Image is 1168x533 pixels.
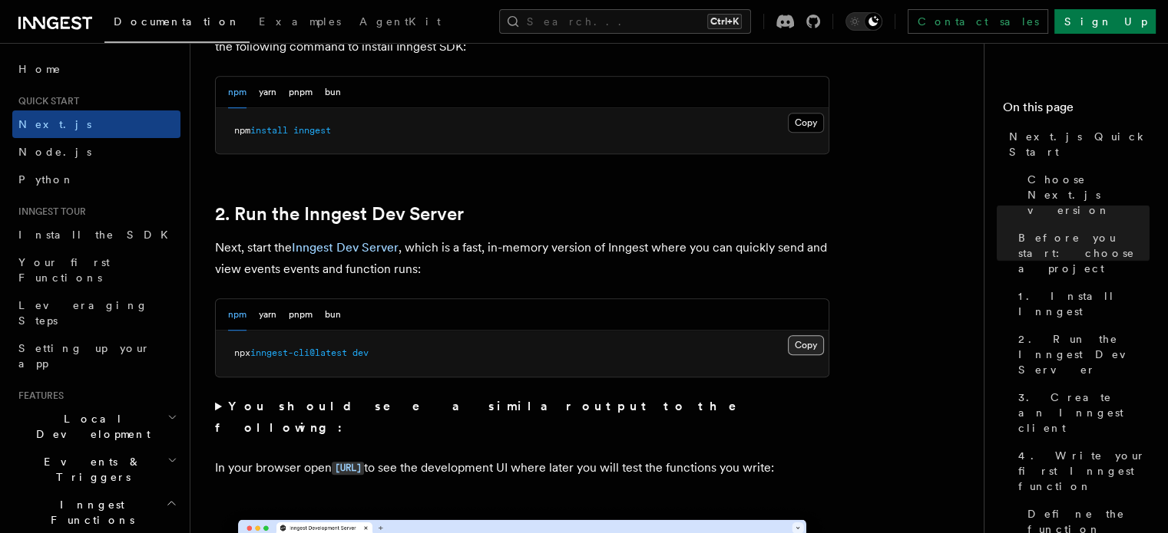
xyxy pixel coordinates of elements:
a: 2. Run the Inngest Dev Server [1012,325,1150,383]
button: pnpm [289,77,313,108]
a: Setting up your app [12,334,180,377]
a: Sign Up [1054,9,1156,34]
a: Next.js [12,110,180,138]
a: Your first Functions [12,248,180,291]
span: install [250,125,288,136]
span: npx [234,347,250,358]
a: Documentation [104,5,250,43]
span: 2. Run the Inngest Dev Server [1018,331,1150,377]
a: Inngest Dev Server [292,240,399,255]
span: Local Development [12,411,167,442]
a: 1. Install Inngest [1012,282,1150,325]
span: Home [18,61,61,77]
button: npm [228,299,247,331]
a: [URL] [332,460,364,475]
button: Search...Ctrl+K [499,9,751,34]
span: Inngest tour [12,206,86,218]
span: Examples [259,15,341,28]
button: Copy [788,113,824,133]
code: [URL] [332,462,364,475]
kbd: Ctrl+K [707,14,742,29]
button: pnpm [289,299,313,331]
span: Your first Functions [18,256,110,284]
span: 1. Install Inngest [1018,288,1150,319]
a: Examples [250,5,350,41]
span: Leveraging Steps [18,299,148,327]
a: Choose Next.js version [1021,166,1150,224]
p: In your browser open to see the development UI where later you will test the functions you write: [215,457,829,479]
span: Next.js Quick Start [1009,129,1150,160]
span: Setting up your app [18,342,151,370]
summary: You should see a similar output to the following: [215,396,829,439]
span: dev [352,347,369,358]
span: Quick start [12,95,79,107]
span: inngest-cli@latest [250,347,347,358]
strong: You should see a similar output to the following: [215,399,758,435]
a: Before you start: choose a project [1012,224,1150,282]
span: Features [12,390,64,402]
a: 4. Write your first Inngest function [1012,442,1150,500]
a: Home [12,55,180,83]
button: yarn [259,299,276,331]
span: Inngest Functions [12,497,166,528]
button: npm [228,77,247,108]
a: 2. Run the Inngest Dev Server [215,203,464,225]
span: Events & Triggers [12,454,167,485]
a: Node.js [12,138,180,166]
span: Choose Next.js version [1027,172,1150,218]
button: Local Development [12,405,180,448]
h4: On this page [1003,98,1150,123]
button: yarn [259,77,276,108]
span: npm [234,125,250,136]
span: Node.js [18,146,91,158]
button: Toggle dark mode [845,12,882,31]
span: inngest [293,125,331,136]
p: Next, start the , which is a fast, in-memory version of Inngest where you can quickly send and vi... [215,237,829,280]
span: Documentation [114,15,240,28]
span: 4. Write your first Inngest function [1018,448,1150,494]
span: AgentKit [359,15,441,28]
a: Install the SDK [12,221,180,248]
span: Next.js [18,118,91,130]
span: Install the SDK [18,229,177,241]
button: bun [325,77,341,108]
button: Events & Triggers [12,448,180,491]
span: 3. Create an Inngest client [1018,390,1150,436]
a: 3. Create an Inngest client [1012,383,1150,442]
a: AgentKit [350,5,450,41]
a: Python [12,166,180,193]
a: Next.js Quick Start [1003,123,1150,166]
button: bun [325,299,341,331]
a: Contact sales [908,9,1048,34]
button: Copy [788,335,824,355]
span: Python [18,173,74,186]
a: Leveraging Steps [12,291,180,334]
span: Before you start: choose a project [1018,230,1150,276]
